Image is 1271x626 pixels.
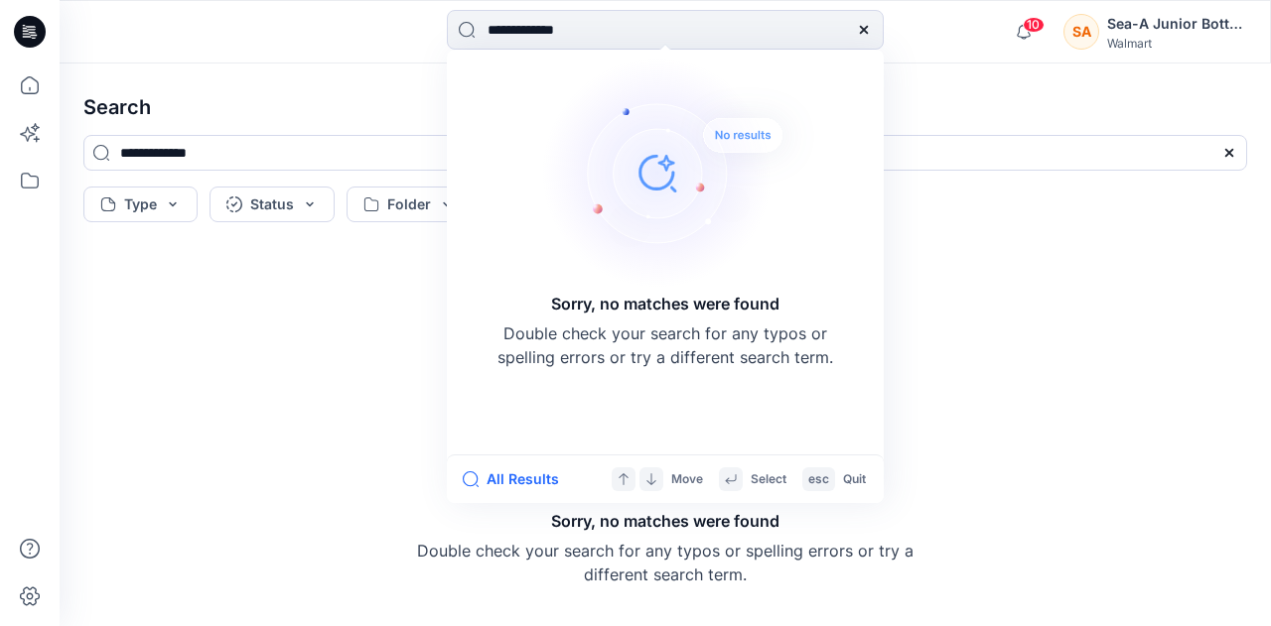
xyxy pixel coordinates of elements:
h5: Sorry, no matches were found [551,509,779,533]
p: Quit [843,469,866,490]
div: Sea-A Junior Bottom [1107,12,1246,36]
h4: Search [68,79,1263,135]
p: Move [671,469,703,490]
p: esc [808,469,829,490]
button: Type [83,187,198,222]
img: Sorry, no matches were found [542,54,820,292]
p: Select [751,469,786,490]
h5: Sorry, no matches were found [551,292,779,315]
button: All Results [463,467,572,491]
p: Double check your search for any typos or spelling errors or try a different search term. [496,321,834,369]
button: Status [210,187,335,222]
p: Double check your search for any typos or spelling errors or try a different search term. [417,539,914,586]
div: Walmart [1107,36,1246,51]
button: Folder [347,187,472,222]
span: 10 [1023,17,1045,33]
div: SA [1063,14,1099,50]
